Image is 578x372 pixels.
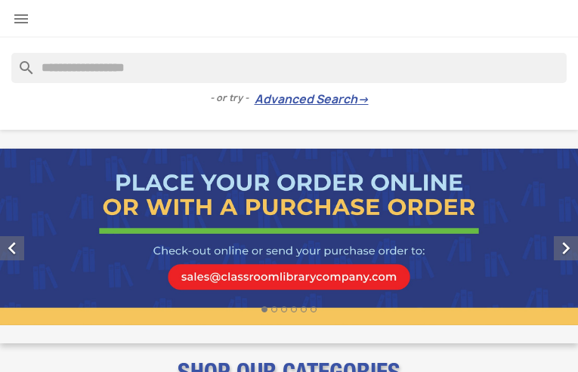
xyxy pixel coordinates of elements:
i:  [12,10,30,28]
span: - or try - [210,91,255,106]
i: search [11,53,29,71]
input: Search [11,53,567,83]
a: Advanced Search→ [255,92,369,107]
span: → [357,92,369,107]
i:  [554,236,578,260]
